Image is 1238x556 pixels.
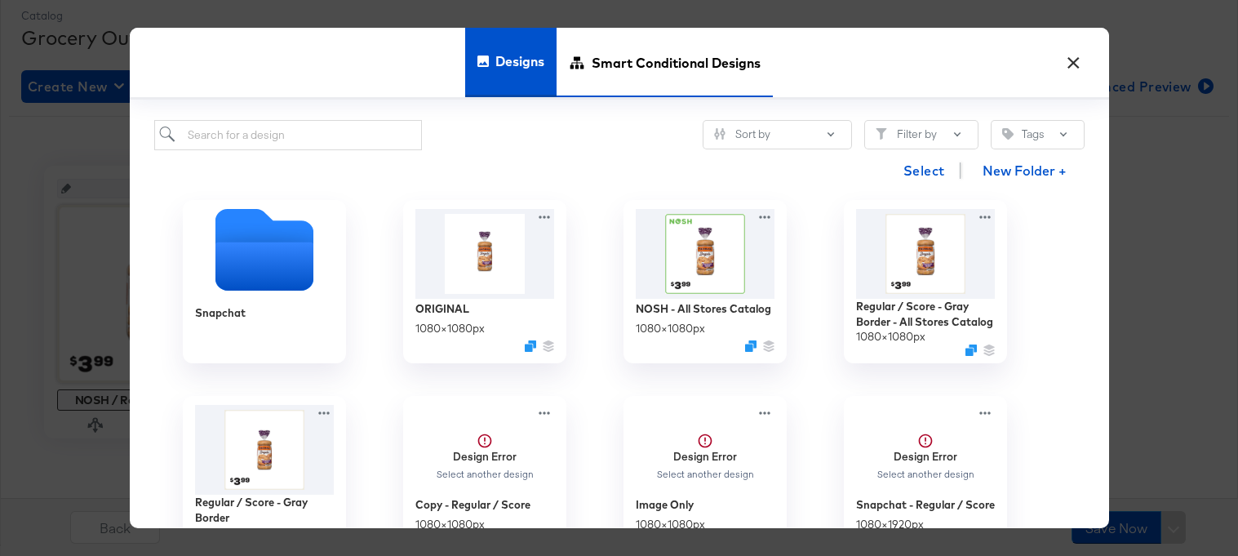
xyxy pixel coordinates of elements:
div: 1080 × 1080 px [636,321,705,336]
button: New Folder + [969,157,1080,188]
img: XWAJBcyzgGl9kRQQkUhp0g.jpg [415,209,554,299]
div: 1080 × 1080 px [636,517,705,532]
div: NOSH - All Stores Catalog1080×1080pxDuplicate [623,200,787,363]
div: NOSH - All Stores Catalog [636,301,771,317]
svg: Empty folder [183,209,346,291]
div: ORIGINAL1080×1080pxDuplicate [403,200,566,363]
div: Select another design [655,469,754,481]
svg: Duplicate [525,341,536,353]
div: 1080 × 1080 px [856,329,925,345]
img: bv4ogUtAcBFQZCpKBCI9ow.jpg [195,405,334,495]
div: ORIGINAL [415,301,469,317]
img: voZA5XzYTvc4fDwZSo6t0w.jpg [636,209,774,299]
div: Copy - Regular / Score [415,497,530,513]
button: × [1059,44,1089,73]
div: Select another design [435,469,534,481]
strong: Design Error [673,449,737,464]
strong: Design Error [894,449,957,464]
div: Snapchat [195,306,246,322]
div: 1080 × 1080 px [415,321,485,336]
div: Regular / Score - Gray Border - All Stores Catalog [856,299,995,329]
button: SlidersSort by [703,120,852,149]
div: 1080 × 1080 px [195,525,264,540]
svg: Tag [1002,128,1014,140]
span: Select [903,159,945,182]
svg: Filter [876,128,887,140]
div: 1080 × 1920 px [856,517,924,532]
button: TagTags [991,120,1085,149]
button: Select [897,154,952,187]
div: Snapchat [183,200,346,363]
svg: Duplicate [965,345,977,356]
span: Smart Conditional Designs [592,27,761,99]
strong: Design Error [453,449,517,464]
button: FilterFilter by [864,120,978,149]
svg: Sliders [714,128,725,140]
div: Regular / Score - Gray Border - All Stores Catalog1080×1080pxDuplicate [844,200,1007,363]
input: Search for a design [154,120,423,150]
div: 1080 × 1080 px [415,517,485,532]
div: Regular / Score - Gray Border [195,495,334,525]
div: Select another design [876,469,974,481]
div: Snapchat - Regular / Score [856,497,995,513]
svg: Duplicate [745,341,757,353]
span: Designs [495,25,544,97]
div: Image Only [636,497,694,513]
img: l_CwvET8Zpj2rej0_MVyjA.jpg [856,209,995,299]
